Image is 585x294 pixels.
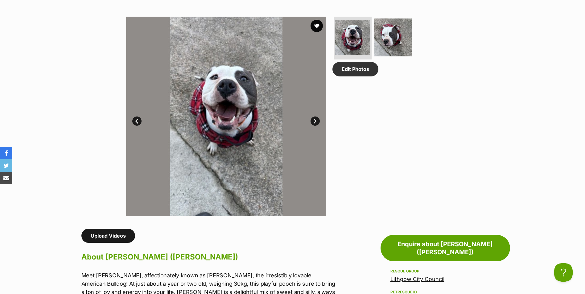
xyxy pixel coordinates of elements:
[81,250,336,264] h2: About [PERSON_NAME] ([PERSON_NAME])
[311,116,320,126] a: Next
[335,20,370,55] img: Photo of Samosa (Sammy)
[554,263,573,282] iframe: Help Scout Beacon - Open
[381,235,510,261] a: Enquire about [PERSON_NAME] ([PERSON_NAME])
[374,18,412,56] img: Photo of Samosa (Sammy)
[390,276,444,282] a: Lithgow City Council
[126,17,326,216] img: Photo of Samosa (Sammy)
[390,269,500,274] div: Rescue group
[311,20,323,32] button: favourite
[332,62,378,76] a: Edit Photos
[81,229,135,243] a: Upload Videos
[132,116,142,126] a: Prev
